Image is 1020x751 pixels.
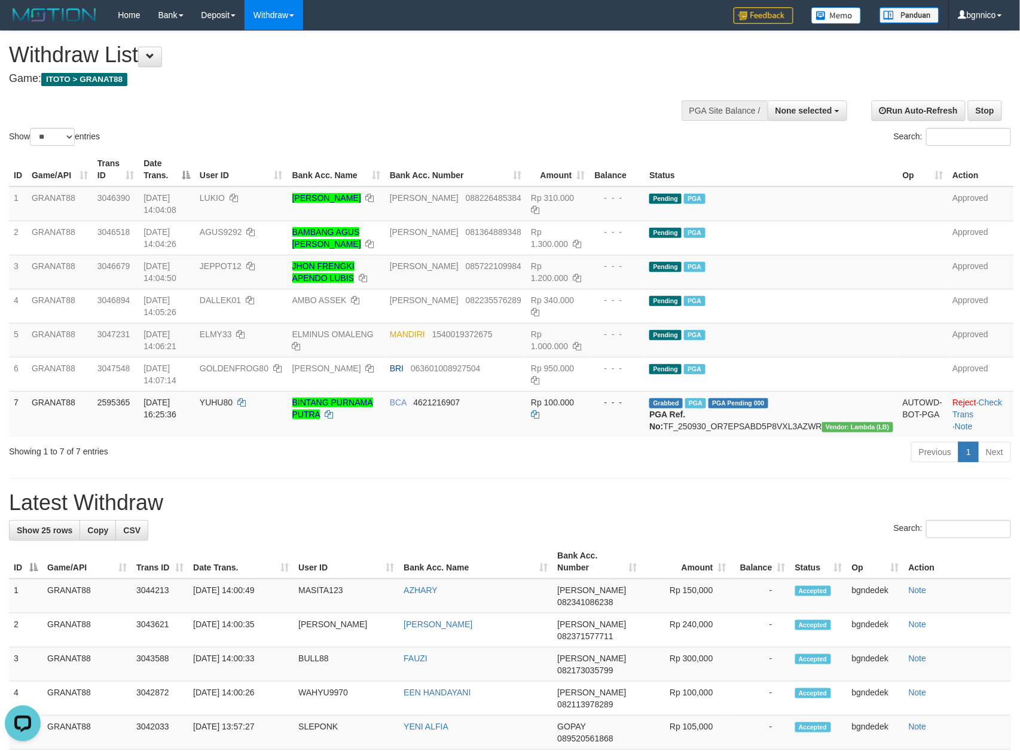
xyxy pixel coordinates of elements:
td: 4 [9,289,27,323]
span: [DATE] 14:07:14 [143,364,176,385]
th: Status: activate to sort column ascending [790,545,847,579]
th: User ID: activate to sort column ascending [195,152,288,187]
span: ELMY33 [200,329,232,339]
th: Trans ID: activate to sort column ascending [132,545,188,579]
td: - [731,613,790,648]
td: - [731,648,790,682]
span: Pending [649,330,682,340]
td: 4 [9,682,42,716]
th: Balance [590,152,645,187]
td: SLEPONK [294,716,399,750]
span: ITOTO > GRANAT88 [41,73,127,86]
input: Search: [926,128,1011,146]
th: Game/API: activate to sort column ascending [27,152,93,187]
a: BAMBANG AGUS [PERSON_NAME] [292,227,361,249]
span: 3047231 [97,329,130,339]
td: AUTOWD-BOT-PGA [898,391,948,437]
td: GRANAT88 [42,682,132,716]
td: · · [948,391,1014,437]
th: Game/API: activate to sort column ascending [42,545,132,579]
td: GRANAT88 [27,391,93,437]
th: Amount: activate to sort column ascending [526,152,590,187]
span: Marked by bgndany [684,330,705,340]
span: Copy 082173035799 to clipboard [557,665,613,675]
th: Bank Acc. Number: activate to sort column ascending [552,545,642,579]
a: ELMINUS OMALENG [292,329,374,339]
td: 3043621 [132,613,188,648]
td: [DATE] 14:00:33 [188,648,294,682]
span: Copy [87,526,108,535]
td: GRANAT88 [27,357,93,391]
div: - - - [595,328,640,340]
a: Note [909,585,927,595]
td: [DATE] 14:00:35 [188,613,294,648]
span: Rp 310.000 [531,193,574,203]
td: GRANAT88 [42,648,132,682]
th: Status [645,152,897,187]
th: Date Trans.: activate to sort column descending [139,152,195,187]
span: Copy 088226485384 to clipboard [466,193,521,203]
span: Copy 082235576289 to clipboard [466,295,521,305]
img: panduan.png [879,7,939,23]
button: Open LiveChat chat widget [5,5,41,41]
span: PGA Pending [708,398,768,408]
th: Amount: activate to sort column ascending [642,545,731,579]
span: Copy 082371577711 to clipboard [557,631,613,641]
span: [DATE] 14:04:26 [143,227,176,249]
span: Pending [649,194,682,204]
span: Copy 081364889348 to clipboard [466,227,521,237]
span: YUHU80 [200,398,233,407]
select: Showentries [30,128,75,146]
span: Copy 4621216907 to clipboard [414,398,460,407]
span: None selected [775,106,832,115]
td: Rp 105,000 [642,716,731,750]
a: Run Auto-Refresh [872,100,966,121]
th: ID: activate to sort column descending [9,545,42,579]
a: [PERSON_NAME] [292,364,361,373]
a: AZHARY [404,585,438,595]
span: MANDIRI [390,329,425,339]
span: [PERSON_NAME] [390,193,459,203]
span: 3046894 [97,295,130,305]
td: Approved [948,323,1014,357]
span: Accepted [795,620,831,630]
th: ID [9,152,27,187]
a: Note [955,422,973,431]
a: EEN HANDAYANI [404,688,471,697]
td: 1 [9,579,42,613]
td: 1 [9,187,27,221]
span: 2595365 [97,398,130,407]
span: [DATE] 14:05:26 [143,295,176,317]
a: Note [909,654,927,663]
div: - - - [595,192,640,204]
span: [DATE] 14:06:21 [143,329,176,351]
span: Show 25 rows [17,526,72,535]
div: - - - [595,260,640,272]
span: Marked by bgndedek [684,228,705,238]
td: WAHYU9970 [294,682,399,716]
td: 5 [9,323,27,357]
th: Action [948,152,1014,187]
a: CSV [115,520,148,541]
th: Trans ID: activate to sort column ascending [93,152,139,187]
span: 3046390 [97,193,130,203]
td: Rp 150,000 [642,579,731,613]
span: Copy 082113978289 to clipboard [557,700,613,709]
span: Rp 340.000 [531,295,574,305]
a: YENI ALFIA [404,722,448,731]
div: - - - [595,362,640,374]
a: Previous [911,442,959,462]
span: Rp 1.000.000 [531,329,568,351]
span: Pending [649,364,682,374]
td: [DATE] 14:00:26 [188,682,294,716]
span: Copy 082341086238 to clipboard [557,597,613,607]
span: GOLDENFROG80 [200,364,268,373]
a: Reject [952,398,976,407]
div: - - - [595,294,640,306]
span: BRI [390,364,404,373]
td: 3 [9,648,42,682]
span: [PERSON_NAME] [557,688,626,697]
td: 6 [9,357,27,391]
td: Rp 240,000 [642,613,731,648]
td: GRANAT88 [42,579,132,613]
